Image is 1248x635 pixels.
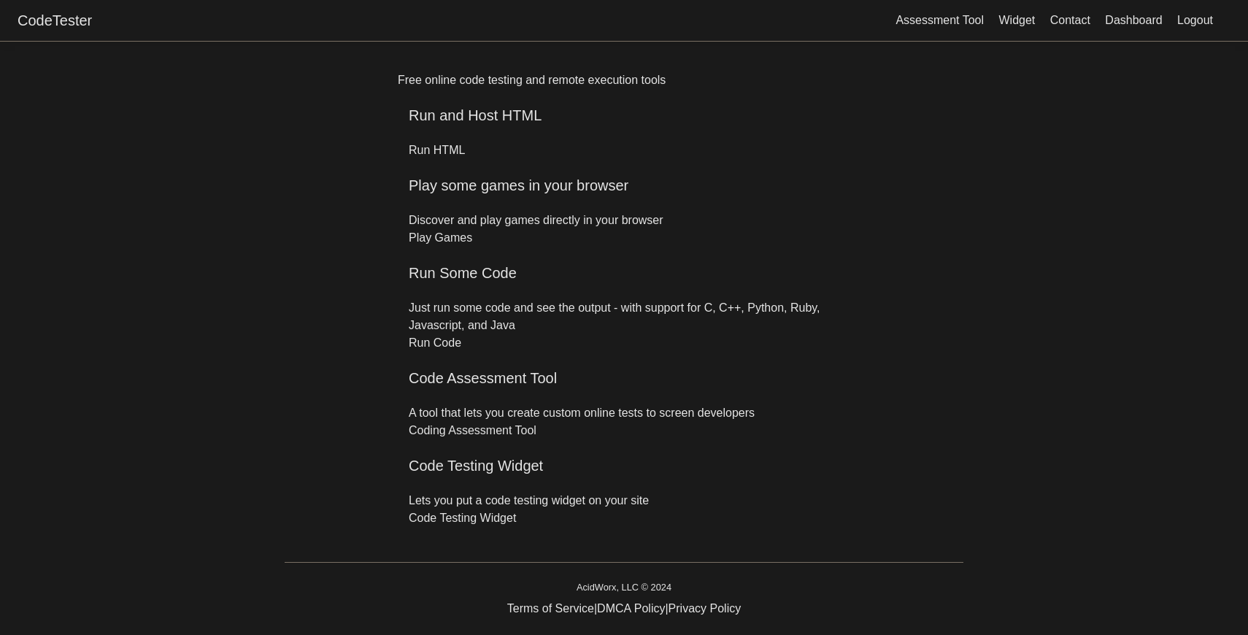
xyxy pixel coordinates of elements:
a: CodeTester [18,12,92,28]
a: Code Testing Widget [409,512,516,524]
h5: Code Assessment Tool [409,369,839,387]
h5: Code Testing Widget [409,457,839,474]
div: Free online code testing and remote execution tools [398,72,666,89]
a: Logout [1171,8,1219,32]
a: Privacy Policy [669,602,742,615]
div: Discover and play games directly in your browser Just run some code and see the output - with sup... [398,72,850,527]
a: Dashboard [1099,8,1168,32]
div: AcidWorx, LLC © 2024 [577,580,671,594]
a: Contact [1044,8,1096,32]
a: Assessment Tool [890,8,990,32]
a: Play Games [409,231,472,244]
a: Widget [993,8,1041,32]
a: DMCA Policy [597,602,665,615]
div: | | [507,600,741,617]
a: Terms of Service [507,602,594,615]
a: Run Code [409,336,461,349]
h5: Run Some Code [409,264,839,282]
a: Coding Assessment Tool [409,424,536,436]
a: Run HTML [409,144,465,156]
h5: Run and Host HTML [409,107,839,124]
h5: Play some games in your browser [409,177,839,194]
